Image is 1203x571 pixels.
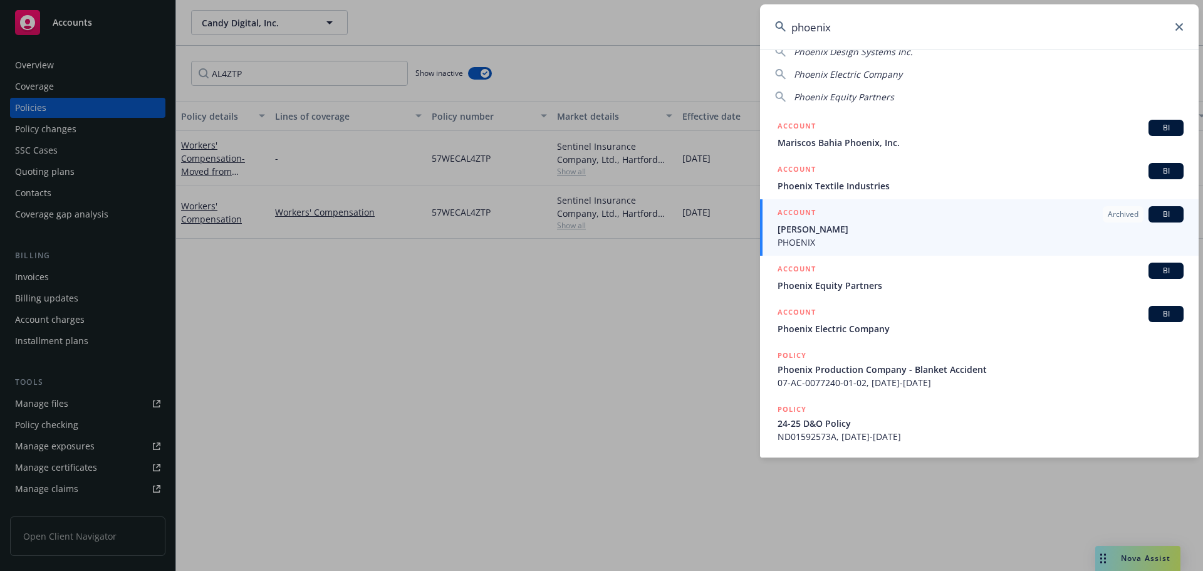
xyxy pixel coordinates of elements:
[760,156,1199,199] a: ACCOUNTBIPhoenix Textile Industries
[1154,209,1179,220] span: BI
[778,179,1184,192] span: Phoenix Textile Industries
[760,256,1199,299] a: ACCOUNTBIPhoenix Equity Partners
[778,136,1184,149] span: Mariscos Bahia Phoenix, Inc.
[778,417,1184,430] span: 24-25 D&O Policy
[1154,165,1179,177] span: BI
[778,363,1184,376] span: Phoenix Production Company - Blanket Accident
[760,113,1199,156] a: ACCOUNTBIMariscos Bahia Phoenix, Inc.
[1108,209,1138,220] span: Archived
[778,223,1184,236] span: [PERSON_NAME]
[778,376,1184,389] span: 07-AC-0077240-01-02, [DATE]-[DATE]
[760,450,1199,504] a: POLICY
[794,91,894,103] span: Phoenix Equity Partners
[778,120,816,135] h5: ACCOUNT
[778,457,806,469] h5: POLICY
[778,236,1184,249] span: PHOENIX
[1154,122,1179,134] span: BI
[778,403,806,416] h5: POLICY
[778,263,816,278] h5: ACCOUNT
[778,279,1184,292] span: Phoenix Equity Partners
[794,68,902,80] span: Phoenix Electric Company
[778,349,806,362] h5: POLICY
[778,206,816,221] h5: ACCOUNT
[778,163,816,178] h5: ACCOUNT
[760,342,1199,396] a: POLICYPhoenix Production Company - Blanket Accident07-AC-0077240-01-02, [DATE]-[DATE]
[778,306,816,321] h5: ACCOUNT
[760,4,1199,50] input: Search...
[778,430,1184,443] span: ND01592573A, [DATE]-[DATE]
[778,322,1184,335] span: Phoenix Electric Company
[760,199,1199,256] a: ACCOUNTArchivedBI[PERSON_NAME]PHOENIX
[760,396,1199,450] a: POLICY24-25 D&O PolicyND01592573A, [DATE]-[DATE]
[1154,308,1179,320] span: BI
[1154,265,1179,276] span: BI
[794,46,913,58] span: Phoenix Design Systems Inc.
[760,299,1199,342] a: ACCOUNTBIPhoenix Electric Company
